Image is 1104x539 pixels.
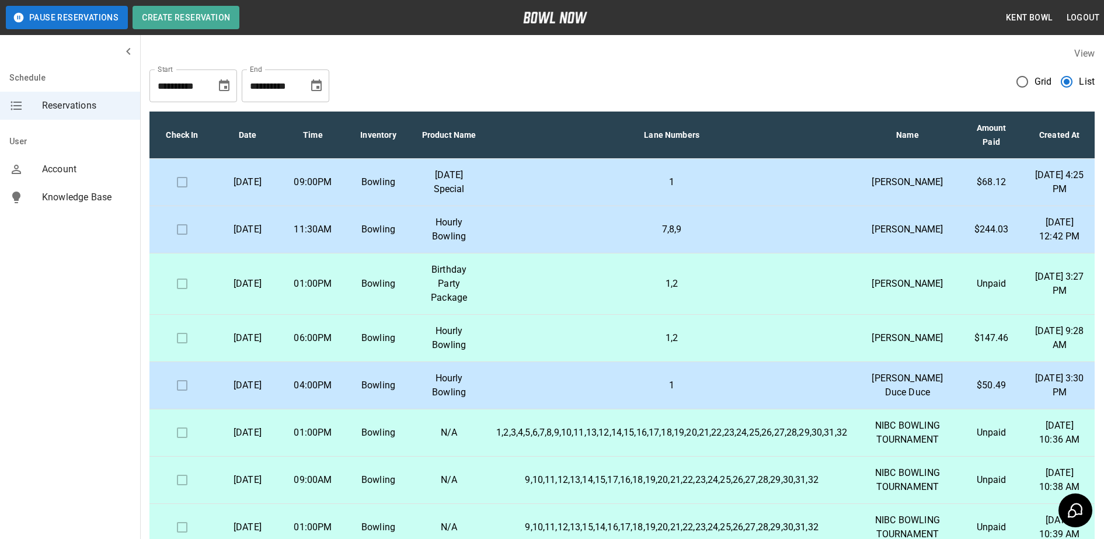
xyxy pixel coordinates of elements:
[968,222,1015,237] p: $244.03
[290,473,336,487] p: 09:00AM
[224,175,271,189] p: [DATE]
[346,112,411,159] th: Inventory
[968,378,1015,392] p: $50.49
[866,277,949,291] p: [PERSON_NAME]
[856,112,959,159] th: Name
[149,112,215,159] th: Check In
[1033,324,1085,352] p: [DATE] 9:28 AM
[355,222,402,237] p: Bowling
[42,162,131,176] span: Account
[1033,168,1085,196] p: [DATE] 4:25 PM
[959,112,1025,159] th: Amount Paid
[42,190,131,204] span: Knowledge Base
[290,277,336,291] p: 01:00PM
[224,331,271,345] p: [DATE]
[1033,215,1085,244] p: [DATE] 12:42 PM
[224,426,271,440] p: [DATE]
[968,426,1015,440] p: Unpaid
[290,426,336,440] p: 01:00PM
[420,371,478,399] p: Hourly Bowling
[290,175,336,189] p: 09:00PM
[1035,75,1052,89] span: Grid
[1033,419,1085,447] p: [DATE] 10:36 AM
[224,222,271,237] p: [DATE]
[133,6,239,29] button: Create Reservation
[420,520,478,534] p: N/A
[420,426,478,440] p: N/A
[42,99,131,113] span: Reservations
[224,520,271,534] p: [DATE]
[215,112,280,159] th: Date
[420,215,478,244] p: Hourly Bowling
[1033,466,1085,494] p: [DATE] 10:38 AM
[355,277,402,291] p: Bowling
[968,331,1015,345] p: $147.46
[866,371,949,399] p: [PERSON_NAME] Duce Duce
[355,378,402,392] p: Bowling
[487,112,856,159] th: Lane Numbers
[866,419,949,447] p: NIBC BOWLING TOURNAMENT
[6,6,128,29] button: Pause Reservations
[1001,7,1057,29] button: Kent Bowl
[866,466,949,494] p: NIBC BOWLING TOURNAMENT
[290,331,336,345] p: 06:00PM
[290,378,336,392] p: 04:00PM
[496,277,847,291] p: 1,2
[496,222,847,237] p: 7,8,9
[1033,371,1085,399] p: [DATE] 3:30 PM
[224,277,271,291] p: [DATE]
[355,520,402,534] p: Bowling
[496,175,847,189] p: 1
[420,324,478,352] p: Hourly Bowling
[290,222,336,237] p: 11:30AM
[305,74,328,98] button: Choose date, selected date is Nov 1, 2025
[968,473,1015,487] p: Unpaid
[866,175,949,189] p: [PERSON_NAME]
[420,263,478,305] p: Birthday Party Package
[866,222,949,237] p: [PERSON_NAME]
[1024,112,1095,159] th: Created At
[290,520,336,534] p: 01:00PM
[523,12,587,23] img: logo
[355,426,402,440] p: Bowling
[496,473,847,487] p: 9,10,11,12,13,14,15,17,16,18,19,20,21,22,23,24,25,26,27,28,29,30,31,32
[1079,75,1095,89] span: List
[420,473,478,487] p: N/A
[224,473,271,487] p: [DATE]
[496,378,847,392] p: 1
[355,175,402,189] p: Bowling
[1033,270,1085,298] p: [DATE] 3:27 PM
[355,331,402,345] p: Bowling
[496,426,847,440] p: 1,2,3,4,5,6,7,8,9,10,11,13,12,14,15,16,17,18,19,20,21,22,23,24,25,26,27,28,29,30,31,32
[496,520,847,534] p: 9,10,11,12,13,15,14,16,17,18,19,20,21,22,23,24,25,26,27,28,29,30,31,32
[968,175,1015,189] p: $68.12
[1074,48,1095,59] label: View
[355,473,402,487] p: Bowling
[411,112,487,159] th: Product Name
[213,74,236,98] button: Choose date, selected date is Oct 1, 2025
[280,112,346,159] th: Time
[866,331,949,345] p: [PERSON_NAME]
[496,331,847,345] p: 1,2
[420,168,478,196] p: [DATE] Special
[1062,7,1104,29] button: Logout
[968,277,1015,291] p: Unpaid
[224,378,271,392] p: [DATE]
[968,520,1015,534] p: Unpaid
